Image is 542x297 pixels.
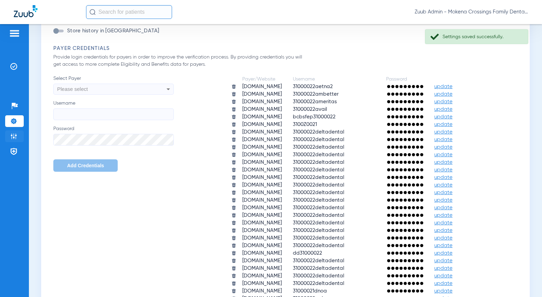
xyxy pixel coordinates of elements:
td: [DOMAIN_NAME] [237,235,287,242]
span: update [434,99,453,104]
td: [DOMAIN_NAME] [237,250,287,257]
td: [DOMAIN_NAME] [237,242,287,249]
td: [DOMAIN_NAME] [237,288,287,295]
img: trash.svg [231,205,236,210]
span: update [434,235,453,241]
span: update [434,243,453,248]
img: trash.svg [231,190,236,195]
span: Add Credentials [67,163,104,168]
img: trash.svg [231,129,236,135]
span: 31000022deltadental [293,198,344,203]
span: update [434,175,453,180]
td: [DOMAIN_NAME] [237,106,287,113]
span: 31000022deltadental [293,273,344,278]
input: Password [53,134,174,146]
span: 31000021dnoa [293,288,327,294]
td: [DOMAIN_NAME] [237,98,287,105]
td: Payer/Website [237,76,287,83]
span: update [434,190,453,195]
label: Store history in [GEOGRAPHIC_DATA] [66,28,159,34]
span: Please select [57,86,88,92]
span: update [434,92,453,97]
img: trash.svg [231,258,236,263]
span: update [434,273,453,278]
span: 31000022deltadental [293,145,344,150]
td: [DOMAIN_NAME] [237,197,287,204]
span: 31000022deltadental [293,213,344,218]
span: Zuub Admin - Mokena Crossings Family Dental [415,9,528,15]
span: update [434,84,453,89]
span: 31000022deltadental [293,205,344,210]
img: trash.svg [231,122,236,127]
img: trash.svg [231,92,236,97]
span: update [434,107,453,112]
span: update [434,281,453,286]
label: Username [53,100,174,120]
img: trash.svg [231,145,236,150]
span: update [434,160,453,165]
h3: Payer Credentials [53,45,521,52]
img: trash.svg [231,84,236,89]
input: Username [53,108,174,120]
img: trash.svg [231,160,236,165]
td: [DOMAIN_NAME] [237,144,287,151]
span: update [434,251,453,256]
span: update [434,122,453,127]
span: 31000022deltadental [293,137,344,142]
td: [DOMAIN_NAME] [237,91,287,98]
span: update [434,213,453,218]
td: [DOMAIN_NAME] [237,257,287,264]
img: trash.svg [231,281,236,286]
img: trash.svg [231,167,236,172]
span: 31000022deltadental [293,228,344,233]
img: trash.svg [231,114,236,119]
img: trash.svg [231,175,236,180]
img: trash.svg [231,251,236,256]
span: 31000022deltadental [293,190,344,195]
img: trash.svg [231,99,236,104]
input: Search for patients [86,5,172,19]
label: Password [53,125,174,146]
span: update [434,228,453,233]
img: trash.svg [231,137,236,142]
td: [DOMAIN_NAME] [237,114,287,120]
img: trash.svg [231,198,236,203]
td: [DOMAIN_NAME] [237,227,287,234]
span: 31000022deltadental [293,129,344,135]
img: trash.svg [231,273,236,278]
td: Username [288,76,380,83]
div: Settings saved successfully. [443,33,522,40]
img: trash.svg [231,288,236,294]
td: Password [381,76,428,83]
img: trash.svg [231,213,236,218]
td: [DOMAIN_NAME] [237,136,287,143]
td: [DOMAIN_NAME] [237,204,287,211]
span: Select Payer [53,75,174,82]
p: Provide login credentials for payers in order to improve the verification process. By providing c... [53,54,310,68]
span: 31000022ambetter [293,92,339,97]
td: [DOMAIN_NAME] [237,220,287,226]
span: bcbsfep31000022 [293,114,336,119]
td: [DOMAIN_NAME] [237,167,287,173]
img: trash.svg [231,152,236,157]
span: dd31000022 [293,251,322,256]
img: hamburger-icon [9,29,20,38]
span: update [434,137,453,142]
td: [DOMAIN_NAME] [237,273,287,279]
span: 31000022ameritas [293,99,337,104]
span: update [434,198,453,203]
img: trash.svg [231,182,236,188]
img: trash.svg [231,235,236,241]
td: [DOMAIN_NAME] [237,265,287,272]
span: update [434,288,453,294]
span: update [434,266,453,271]
img: Search Icon [89,9,96,15]
span: 31000022deltadental [293,182,344,188]
span: update [434,129,453,135]
img: trash.svg [231,228,236,233]
span: 31000022deltadental [293,220,344,225]
button: Add Credentials [53,159,118,172]
td: [DOMAIN_NAME] [237,174,287,181]
span: 31000022aetna2 [293,84,333,89]
span: 31000022avail [293,107,327,112]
